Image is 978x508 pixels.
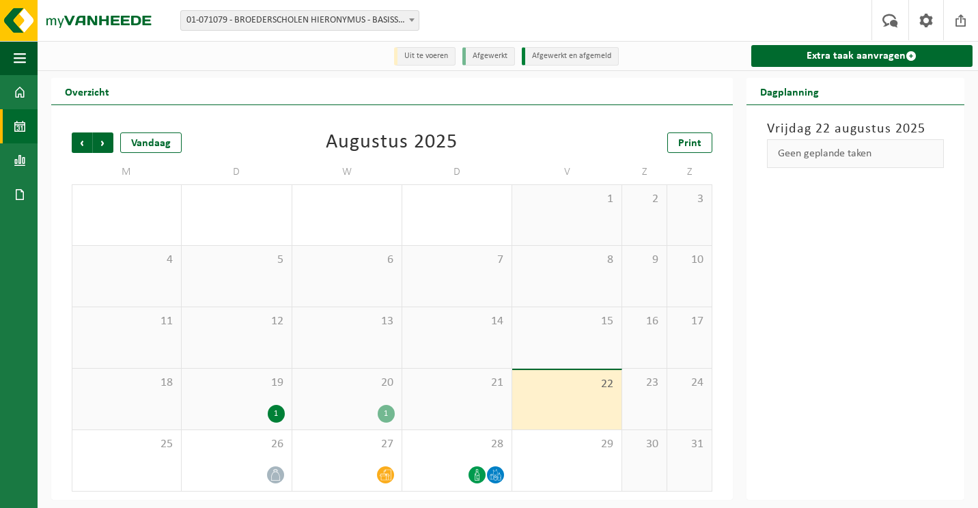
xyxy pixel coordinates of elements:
span: 28 [409,437,505,452]
span: 24 [674,376,705,391]
h3: Vrijdag 22 augustus 2025 [767,119,944,139]
span: 22 [519,377,615,392]
span: 9 [629,253,660,268]
span: 18 [79,376,174,391]
li: Uit te voeren [394,47,456,66]
span: 6 [299,253,395,268]
h2: Dagplanning [746,78,833,104]
span: 16 [629,314,660,329]
td: D [182,160,292,184]
span: 17 [674,314,705,329]
span: 01-071079 - BROEDERSCHOLEN HIERONYMUS - BASISSCHOOL DRIEGAAIEN - SINT-NIKLAAS [181,11,419,30]
span: 3 [674,192,705,207]
span: Print [678,138,701,149]
span: 1 [519,192,615,207]
span: 12 [188,314,284,329]
div: Vandaag [120,132,182,153]
span: 10 [674,253,705,268]
span: 7 [409,253,505,268]
span: 25 [79,437,174,452]
span: 27 [299,437,395,452]
span: 4 [79,253,174,268]
span: 01-071079 - BROEDERSCHOLEN HIERONYMUS - BASISSCHOOL DRIEGAAIEN - SINT-NIKLAAS [180,10,419,31]
span: 31 [674,437,705,452]
td: V [512,160,622,184]
span: 30 [629,437,660,452]
span: 14 [409,314,505,329]
span: 13 [299,314,395,329]
td: D [402,160,512,184]
td: Z [622,160,667,184]
span: 26 [188,437,284,452]
span: 20 [299,376,395,391]
span: 5 [188,253,284,268]
span: 8 [519,253,615,268]
a: Print [667,132,712,153]
span: 15 [519,314,615,329]
div: Geen geplande taken [767,139,944,168]
span: 21 [409,376,505,391]
span: Volgende [93,132,113,153]
span: 11 [79,314,174,329]
td: W [292,160,402,184]
li: Afgewerkt [462,47,515,66]
a: Extra taak aanvragen [751,45,973,67]
td: Z [667,160,712,184]
div: 1 [378,405,395,423]
span: 29 [519,437,615,452]
span: 23 [629,376,660,391]
span: 19 [188,376,284,391]
td: M [72,160,182,184]
div: 1 [268,405,285,423]
li: Afgewerkt en afgemeld [522,47,619,66]
div: Augustus 2025 [326,132,458,153]
h2: Overzicht [51,78,123,104]
span: Vorige [72,132,92,153]
span: 2 [629,192,660,207]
